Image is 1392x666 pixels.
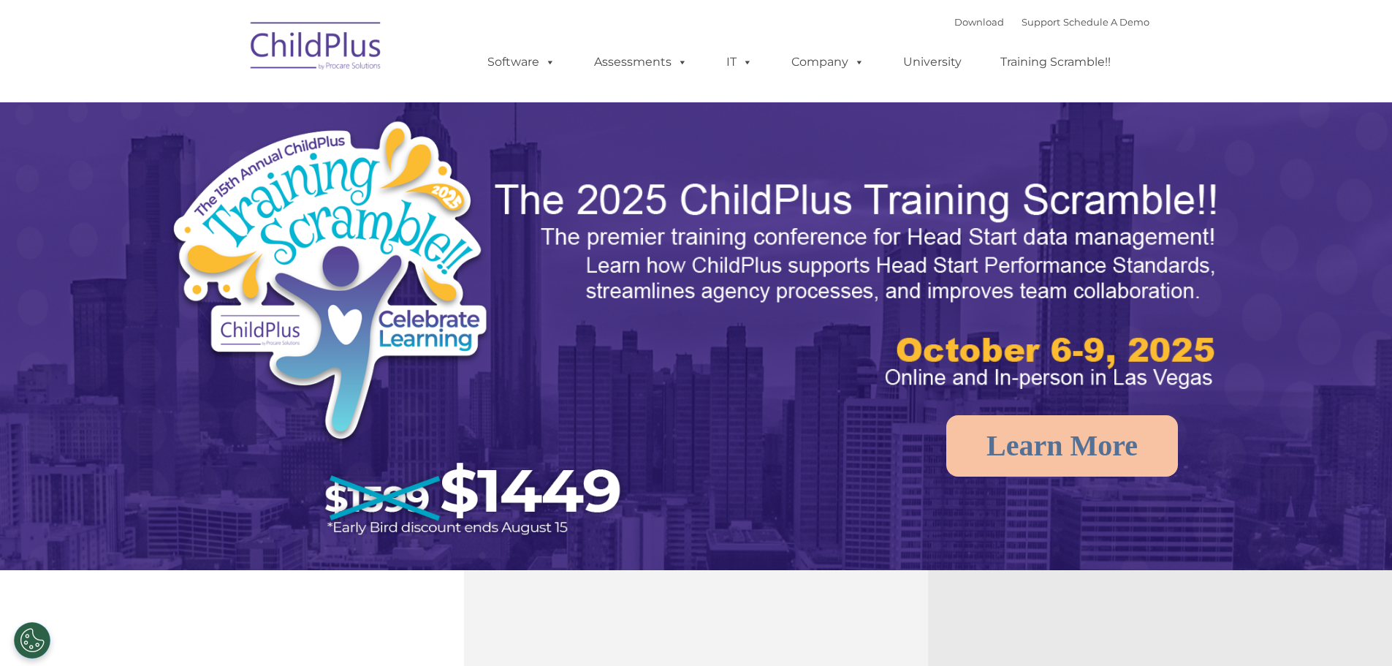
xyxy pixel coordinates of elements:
[777,48,879,77] a: Company
[243,12,389,85] img: ChildPlus by Procare Solutions
[1022,16,1060,28] a: Support
[14,622,50,659] button: Cookies Settings
[946,415,1178,477] a: Learn More
[889,48,976,77] a: University
[986,48,1125,77] a: Training Scramble!!
[579,48,702,77] a: Assessments
[712,48,767,77] a: IT
[954,16,1004,28] a: Download
[1063,16,1149,28] a: Schedule A Demo
[954,16,1149,28] font: |
[473,48,570,77] a: Software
